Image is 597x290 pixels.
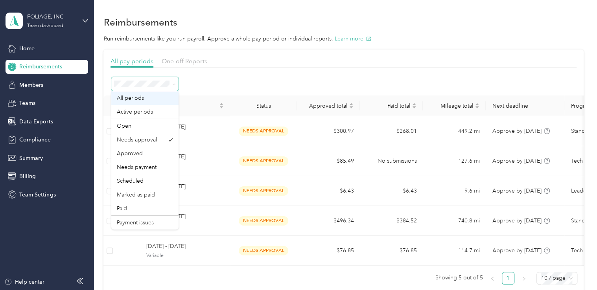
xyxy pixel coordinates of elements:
[19,154,43,162] span: Summary
[486,272,499,284] li: Previous Page
[219,105,224,110] span: caret-down
[27,24,63,28] div: Team dashboard
[366,103,410,109] span: Paid total
[360,206,423,236] td: $384.52
[490,276,495,281] span: left
[297,236,360,266] td: $76.85
[103,18,177,26] h1: Reimbursements
[492,217,541,224] span: Approve by [DATE]
[412,105,416,110] span: caret-down
[521,276,526,281] span: right
[423,146,486,176] td: 127.6 mi
[360,236,423,266] td: $76.85
[140,95,230,116] th: Pay period
[423,206,486,236] td: 740.8 mi
[423,236,486,266] td: 114.7 mi
[117,178,144,184] span: Scheduled
[360,95,423,116] th: Paid total
[536,272,577,284] div: Page Size
[146,212,224,221] span: [DATE] - [DATE]
[239,216,288,225] span: needs approval
[239,156,288,165] span: needs approval
[19,117,53,126] span: Data Exports
[117,123,131,129] span: Open
[27,13,76,21] div: FOLIAGE, INC
[239,127,288,136] span: needs approval
[423,116,486,146] td: 449.2 mi
[146,242,224,251] span: [DATE] - [DATE]
[429,103,473,109] span: Mileage total
[349,102,354,106] span: caret-up
[146,193,224,200] span: Variable
[502,272,514,284] li: 1
[19,172,36,180] span: Billing
[146,182,224,191] span: [DATE] - [DATE]
[502,272,514,284] a: 1
[297,176,360,206] td: $6.43
[146,222,224,229] span: Variable
[146,252,224,259] span: Variable
[303,103,347,109] span: Approved total
[19,99,35,107] span: Teams
[103,35,583,43] p: Run reimbursements like you run payroll. Approve a whole pay period or individual reports.
[297,116,360,146] td: $300.97
[349,105,354,110] span: caret-down
[492,187,541,194] span: Approve by [DATE]
[19,44,35,53] span: Home
[435,272,483,284] span: Showing 5 out of 5
[236,103,291,109] div: Status
[475,105,479,110] span: caret-down
[239,186,288,195] span: needs approval
[486,95,564,116] th: Next deadline
[146,103,217,109] span: Pay period
[492,128,541,134] span: Approve by [DATE]
[297,146,360,176] td: $85.49
[360,146,423,176] td: No submissions
[4,278,44,286] button: Help center
[492,158,541,164] span: Approve by [DATE]
[334,35,371,43] button: Learn more
[360,176,423,206] td: $6.43
[518,272,530,284] li: Next Page
[146,163,224,170] span: Variable
[117,205,127,212] span: Paid
[117,191,155,198] span: Marked as paid
[475,102,479,106] span: caret-up
[111,57,153,65] span: All pay periods
[518,272,530,284] button: right
[146,123,224,131] span: [DATE] - [DATE]
[117,136,157,143] span: Needs approval
[19,81,43,89] span: Members
[297,95,360,116] th: Approved total
[117,95,144,101] span: All periods
[117,108,153,115] span: Active periods
[412,102,416,106] span: caret-up
[553,246,597,290] iframe: Everlance-gr Chat Button Frame
[146,152,224,161] span: [DATE] - [DATE]
[117,150,143,157] span: Approved
[297,206,360,236] td: $496.34
[423,95,486,116] th: Mileage total
[486,272,499,284] button: left
[19,62,62,71] span: Reimbursements
[19,191,55,199] span: Team Settings
[117,219,154,226] span: Payment issues
[492,247,541,254] span: Approve by [DATE]
[541,272,573,284] span: 10 / page
[146,133,224,140] span: Variable
[219,102,224,106] span: caret-up
[239,246,288,255] span: needs approval
[162,57,207,65] span: One-off Reports
[117,164,157,171] span: Needs payment
[360,116,423,146] td: $268.01
[423,176,486,206] td: 9.6 mi
[19,136,50,144] span: Compliance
